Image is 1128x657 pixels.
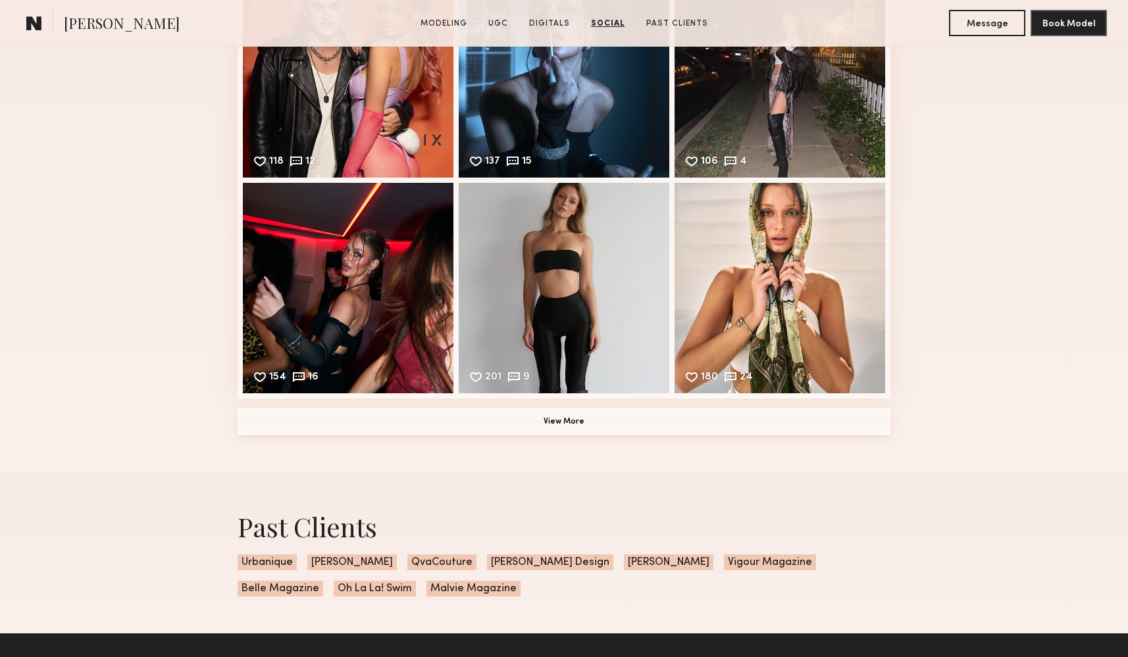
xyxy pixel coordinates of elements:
span: [PERSON_NAME] [624,554,713,570]
div: 106 [701,157,718,168]
div: 24 [740,372,753,384]
button: View More [238,408,890,435]
div: 137 [485,157,500,168]
div: 16 [308,372,319,384]
a: Digitals [524,18,575,30]
a: Book Model [1031,17,1107,28]
div: 9 [523,372,530,384]
div: 15 [522,157,532,168]
div: 154 [269,372,286,384]
div: 12 [305,157,315,168]
span: Urbanique [238,554,297,570]
button: Message [949,10,1025,36]
span: Vigour Magazine [724,554,816,570]
div: Past Clients [238,509,890,544]
a: UGC [483,18,513,30]
div: 180 [701,372,718,384]
a: Modeling [415,18,473,30]
div: 118 [269,157,284,168]
div: 201 [485,372,501,384]
span: Oh La La! Swim [334,581,416,596]
a: Past Clients [641,18,713,30]
span: [PERSON_NAME] [307,554,397,570]
div: 4 [740,157,747,168]
span: QvaCouture [407,554,476,570]
span: Belle Magazine [238,581,323,596]
button: Book Model [1031,10,1107,36]
span: [PERSON_NAME] [64,13,180,36]
span: [PERSON_NAME] Design [487,554,613,570]
a: Social [586,18,630,30]
span: Malvie Magazine [426,581,521,596]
